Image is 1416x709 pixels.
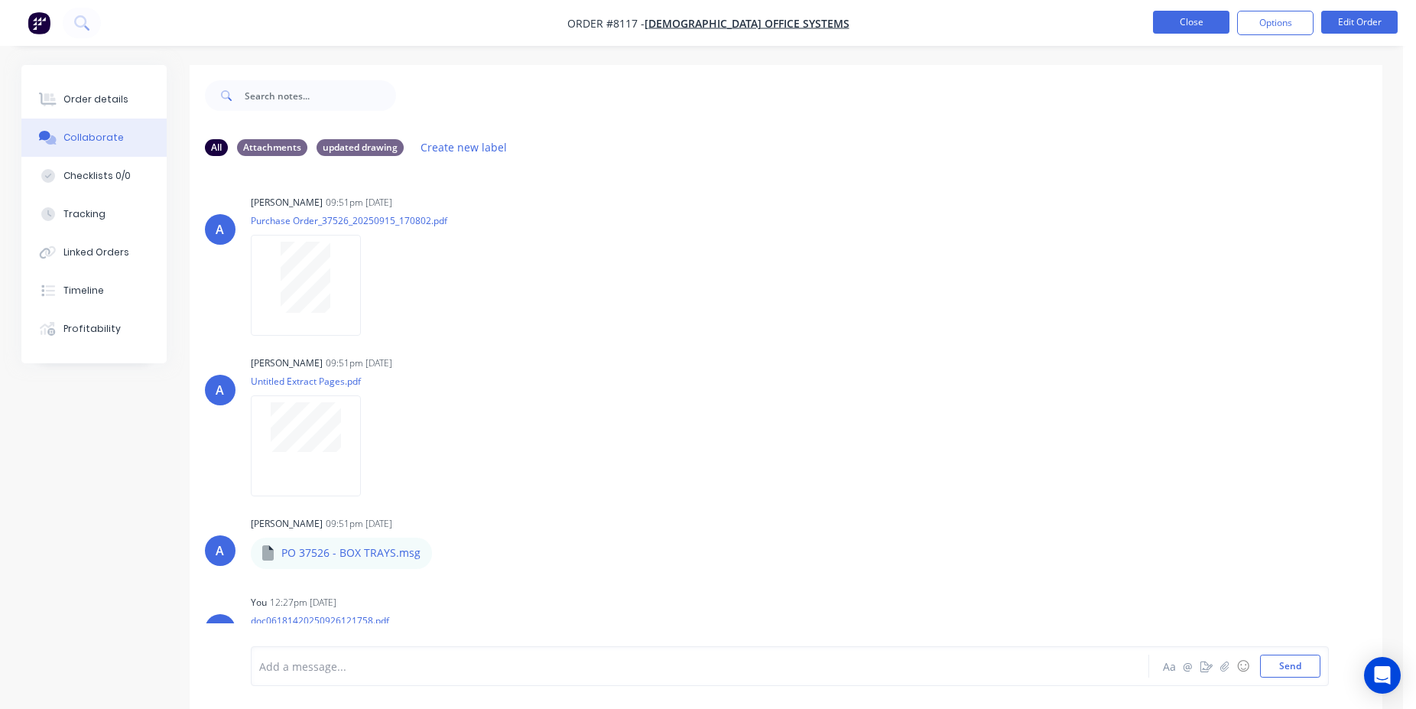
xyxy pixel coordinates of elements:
[63,246,129,259] div: Linked Orders
[251,214,447,227] p: Purchase Order_37526_20250915_170802.pdf
[251,517,323,531] div: [PERSON_NAME]
[413,137,515,158] button: Create new label
[1179,657,1197,675] button: @
[205,139,228,156] div: All
[1153,11,1229,34] button: Close
[63,93,128,106] div: Order details
[21,195,167,233] button: Tracking
[567,16,645,31] span: Order #8117 -
[1161,657,1179,675] button: Aa
[326,196,392,210] div: 09:51pm [DATE]
[28,11,50,34] img: Factory
[251,375,376,388] p: Untitled Extract Pages.pdf
[1237,11,1314,35] button: Options
[21,272,167,310] button: Timeline
[251,356,323,370] div: [PERSON_NAME]
[213,620,227,639] div: TS
[251,196,323,210] div: [PERSON_NAME]
[63,207,106,221] div: Tracking
[245,80,396,111] input: Search notes...
[270,596,336,610] div: 12:27pm [DATE]
[21,310,167,348] button: Profitability
[1234,657,1252,675] button: ☺
[1260,655,1320,678] button: Send
[281,545,421,561] p: PO 37526 - BOX TRAYS.msg
[645,16,849,31] a: [DEMOGRAPHIC_DATA] Office Systems
[317,139,404,156] div: updated drawing
[251,596,267,610] div: You
[237,139,307,156] div: Attachments
[1364,657,1401,694] div: Open Intercom Messenger
[21,80,167,119] button: Order details
[216,381,224,399] div: A
[326,517,392,531] div: 09:51pm [DATE]
[63,322,121,336] div: Profitability
[21,233,167,272] button: Linked Orders
[326,356,392,370] div: 09:51pm [DATE]
[1321,11,1398,34] button: Edit Order
[63,284,104,298] div: Timeline
[63,131,124,145] div: Collaborate
[251,614,389,627] p: doc06181420250926121758.pdf
[63,169,131,183] div: Checklists 0/0
[216,542,224,560] div: A
[216,220,224,239] div: A
[21,119,167,157] button: Collaborate
[21,157,167,195] button: Checklists 0/0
